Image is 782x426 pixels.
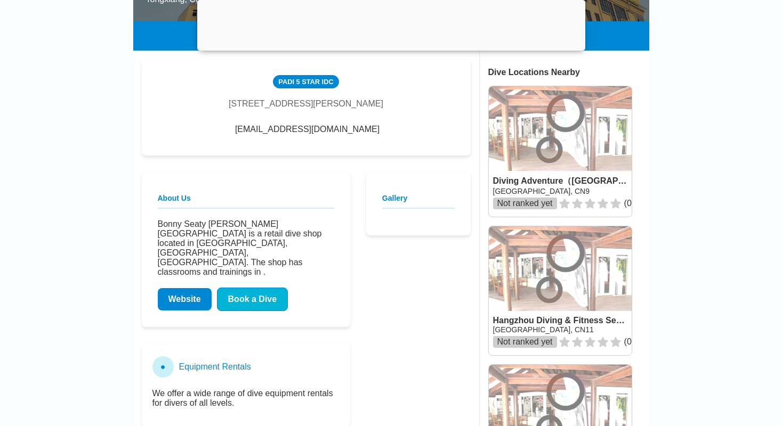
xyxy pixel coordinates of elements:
div: Dive Locations Nearby [488,68,649,77]
p: We offer a wide range of dive equipment rentals for divers of all levels. [152,389,340,408]
a: [GEOGRAPHIC_DATA], CN11 [493,325,594,334]
p: Bonny Seaty [PERSON_NAME][GEOGRAPHIC_DATA] is a retail dive shop located in [GEOGRAPHIC_DATA], [G... [158,219,334,277]
div: ● [152,356,174,378]
div: Contact [133,37,305,45]
a: Website [158,288,212,310]
a: Book a Dive [217,288,288,311]
h2: Gallery [382,194,455,209]
div: [STREET_ADDRESS][PERSON_NAME] [229,99,383,109]
h3: Equipment Rentals [179,362,251,372]
div: PADI 5 Star IDC [273,75,338,88]
span: [EMAIL_ADDRESS][DOMAIN_NAME] [235,125,380,134]
h2: About Us [158,194,334,209]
